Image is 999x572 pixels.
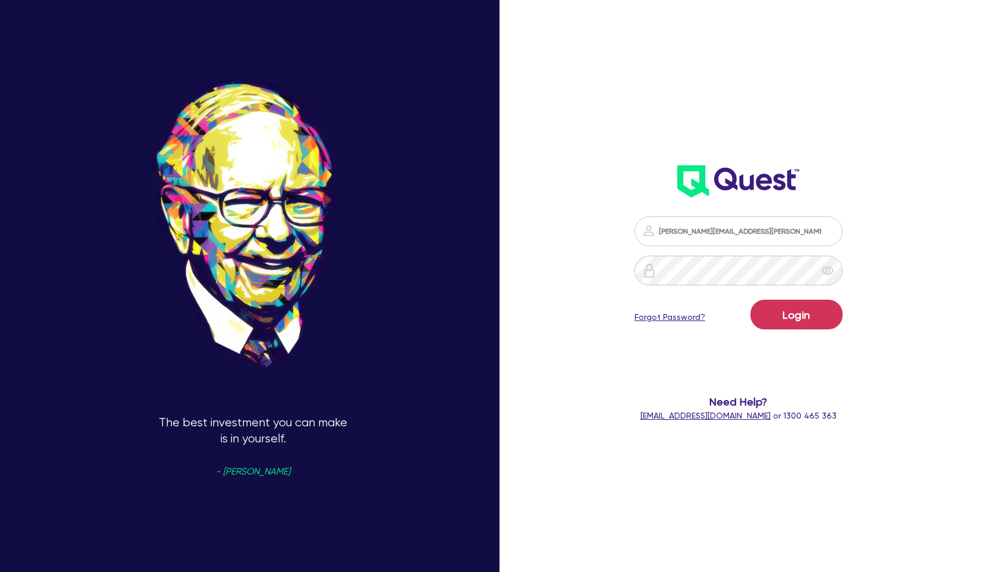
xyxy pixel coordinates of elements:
input: Email address [634,216,843,246]
span: - [PERSON_NAME] [216,467,290,476]
img: icon-password [642,263,656,278]
a: [EMAIL_ADDRESS][DOMAIN_NAME] [640,411,771,420]
span: or 1300 465 363 [640,411,837,420]
img: wH2k97JdezQIQAAAABJRU5ErkJggg== [677,165,799,197]
img: icon-password [642,224,656,238]
a: Forgot Password? [634,311,705,323]
span: eye [822,265,834,276]
span: Need Help? [607,394,870,410]
button: Login [750,300,843,329]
